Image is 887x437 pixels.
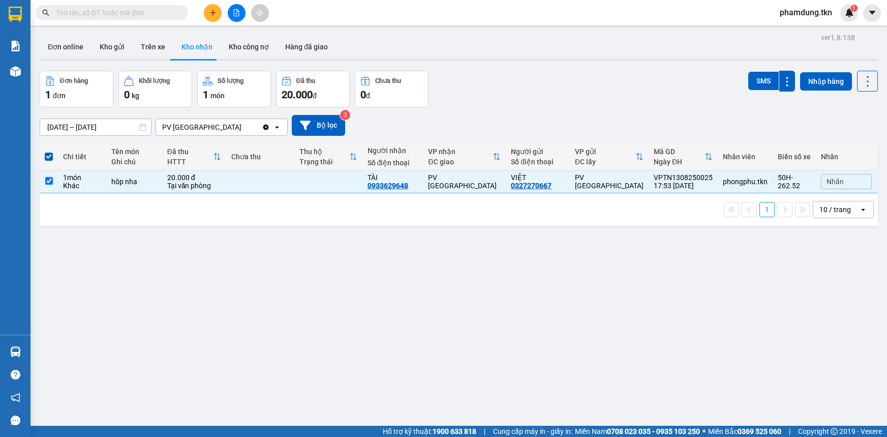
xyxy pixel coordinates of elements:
[850,5,858,12] sup: 1
[778,173,811,190] div: 50H-262.52
[63,153,101,161] div: Chi tiết
[511,158,565,166] div: Số điện thoại
[607,427,700,435] strong: 0708 023 035 - 0935 103 250
[759,202,775,217] button: 1
[368,159,418,167] div: Số điện thoại
[167,148,213,156] div: Đã thu
[368,147,418,155] div: Người nhận
[118,71,192,107] button: Khối lượng0kg
[575,158,635,166] div: ĐC lấy
[63,173,101,182] div: 1 món
[40,71,113,107] button: Đơn hàng1đơn
[251,4,269,22] button: aim
[723,178,768,186] div: phongphu.tkn
[40,119,151,135] input: Select a date range.
[738,427,781,435] strong: 0369 525 060
[355,71,429,107] button: Chưa thu0đ
[231,153,289,161] div: Chưa thu
[484,426,485,437] span: |
[831,428,838,435] span: copyright
[60,77,88,84] div: Đơn hàng
[868,8,877,17] span: caret-down
[45,89,51,101] span: 1
[493,426,572,437] span: Cung cấp máy in - giấy in:
[428,158,493,166] div: ĐC giao
[575,173,644,190] div: PV [GEOGRAPHIC_DATA]
[209,9,217,16] span: plus
[173,35,221,59] button: Kho nhận
[821,32,855,43] div: ver 1.8.138
[111,178,157,186] div: hôp nha
[433,427,476,435] strong: 1900 633 818
[56,7,176,18] input: Tìm tên, số ĐT hoặc mã đơn
[139,77,170,84] div: Khối lượng
[821,153,872,161] div: Nhãn
[233,9,240,16] span: file-add
[167,182,221,190] div: Tại văn phòng
[654,182,713,190] div: 17:53 [DATE]
[197,71,271,107] button: Số lượng1món
[702,429,706,433] span: ⚪️
[375,77,401,84] div: Chưa thu
[428,148,493,156] div: VP nhận
[210,92,225,100] span: món
[575,148,635,156] div: VP gửi
[111,158,157,166] div: Ghi chú
[654,148,705,156] div: Mã GD
[296,77,315,84] div: Đã thu
[772,6,840,19] span: phamdung.tkn
[132,92,139,100] span: kg
[511,173,565,182] div: VIỆT
[299,148,349,156] div: Thu hộ
[423,143,506,170] th: Toggle SortBy
[124,89,130,101] span: 0
[10,346,21,357] img: warehouse-icon
[789,426,790,437] span: |
[91,35,133,59] button: Kho gửi
[852,5,855,12] span: 1
[276,71,350,107] button: Đã thu20.000đ
[273,123,281,131] svg: open
[218,77,243,84] div: Số lượng
[859,206,867,214] svg: open
[863,4,881,22] button: caret-down
[778,153,811,161] div: Biển số xe
[11,370,20,380] span: question-circle
[221,35,277,59] button: Kho công nợ
[63,182,101,190] div: Khác
[11,393,20,402] span: notification
[428,173,501,190] div: PV [GEOGRAPHIC_DATA]
[340,110,350,120] sup: 3
[10,66,21,77] img: warehouse-icon
[40,35,91,59] button: Đơn online
[723,153,768,161] div: Nhân viên
[575,426,700,437] span: Miền Nam
[10,41,21,51] img: solution-icon
[204,4,222,22] button: plus
[9,7,22,22] img: logo-vxr
[819,205,851,215] div: 10 / trang
[368,173,418,182] div: TÀI
[708,426,781,437] span: Miền Bắc
[511,182,552,190] div: 0327270667
[827,178,844,186] span: Nhãn
[654,173,713,182] div: VPTN1308250025
[383,426,476,437] span: Hỗ trợ kỹ thuật:
[570,143,649,170] th: Toggle SortBy
[11,416,20,425] span: message
[654,158,705,166] div: Ngày ĐH
[511,148,565,156] div: Người gửi
[162,122,241,132] div: PV [GEOGRAPHIC_DATA]
[282,89,313,101] span: 20.000
[242,122,243,132] input: Selected PV Phước Đông.
[368,182,408,190] div: 0933629648
[167,173,221,182] div: 20.000 đ
[228,4,246,22] button: file-add
[167,158,213,166] div: HTTT
[111,148,157,156] div: Tên món
[299,158,349,166] div: Trạng thái
[277,35,336,59] button: Hàng đã giao
[360,89,366,101] span: 0
[262,123,270,131] svg: Clear value
[42,9,49,16] span: search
